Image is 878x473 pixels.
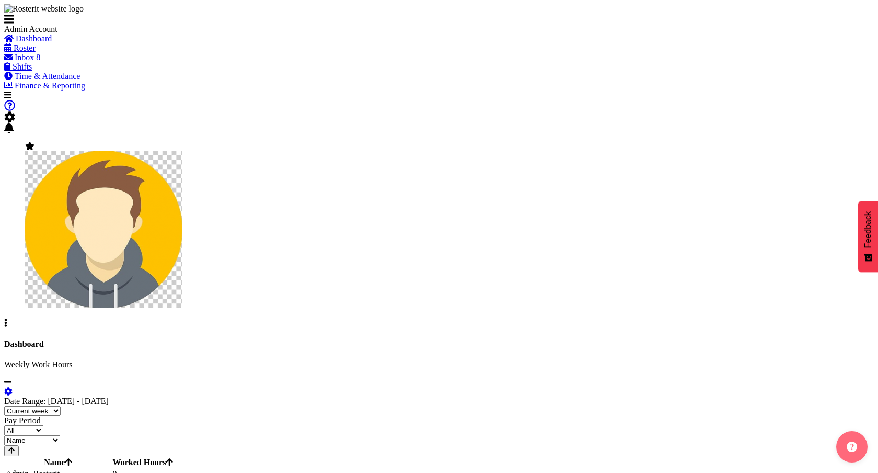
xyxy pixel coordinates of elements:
[4,340,874,349] h4: Dashboard
[4,416,41,425] label: Pay Period
[4,25,161,34] div: Admin Account
[858,201,878,272] button: Feedback - Show survey
[25,151,182,308] img: admin-rosteritf9cbda91fdf824d97c9d6345b1f660ea.png
[4,4,84,14] img: Rosterit website logo
[4,62,32,71] a: Shifts
[4,360,874,369] p: Weekly Work Hours
[36,53,40,62] span: 8
[44,458,72,467] span: Name
[16,34,52,43] span: Dashboard
[863,211,873,248] span: Feedback
[4,378,11,387] a: minimize
[847,442,857,452] img: help-xxl-2.png
[4,72,80,81] a: Time & Attendance
[15,53,34,62] span: Inbox
[15,72,80,81] span: Time & Attendance
[4,34,52,43] a: Dashboard
[113,458,174,467] span: Worked Hours
[4,387,13,396] a: settings
[4,81,85,90] a: Finance & Reporting
[14,43,36,52] span: Roster
[4,53,40,62] a: Inbox 8
[4,43,36,52] a: Roster
[15,81,85,90] span: Finance & Reporting
[4,397,109,406] label: Date Range: [DATE] - [DATE]
[13,62,32,71] span: Shifts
